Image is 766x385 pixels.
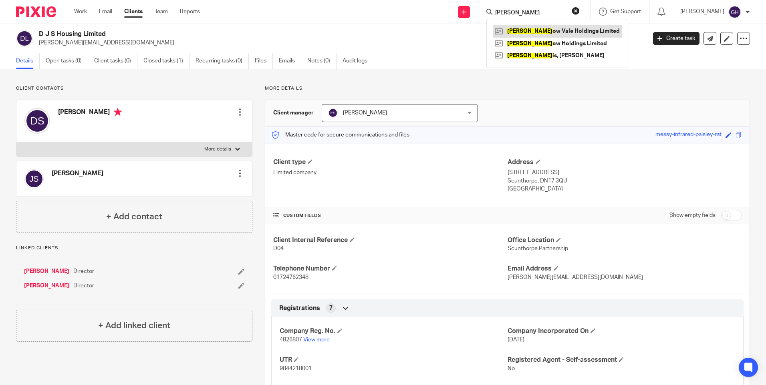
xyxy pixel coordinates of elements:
p: Linked clients [16,245,252,251]
span: Registrations [279,304,320,313]
h4: Registered Agent - Self-assessment [508,356,735,364]
button: Clear [572,7,580,15]
h3: Client manager [273,109,314,117]
p: More details [265,85,750,92]
p: [PERSON_NAME] [680,8,724,16]
h4: Client type [273,158,507,166]
input: Search [494,10,566,17]
a: Notes (0) [307,53,337,69]
a: Reports [180,8,200,16]
img: svg%3E [24,169,44,188]
p: Master code for secure communications and files [271,131,409,139]
a: Audit logs [343,53,373,69]
div: messy-infrared-paisley-rat [655,130,722,140]
span: 7 [329,304,333,312]
a: [PERSON_NAME] [24,282,69,290]
h4: Company Incorporated On [508,327,735,335]
h4: [PERSON_NAME] [58,108,122,118]
span: [DATE] [508,337,524,343]
img: svg%3E [328,108,338,118]
img: svg%3E [24,108,50,134]
img: Pixie [16,6,56,17]
a: Create task [653,32,699,45]
a: Closed tasks (1) [143,53,189,69]
span: 9844218001 [280,366,312,371]
h4: Address [508,158,742,166]
span: Director [73,267,94,275]
h4: Company Reg. No. [280,327,507,335]
span: D04 [273,246,284,251]
h4: + Add contact [106,211,162,223]
span: 4826807 [280,337,302,343]
span: Scunthorpe Partnership [508,246,568,251]
a: Emails [279,53,301,69]
a: Open tasks (0) [46,53,88,69]
a: Client tasks (0) [94,53,137,69]
p: Client contacts [16,85,252,92]
span: No [508,366,515,371]
h4: Client Internal Reference [273,236,507,245]
span: 01724762348 [273,275,308,280]
img: svg%3E [728,6,741,18]
span: Get Support [610,9,641,14]
p: [PERSON_NAME][EMAIL_ADDRESS][DOMAIN_NAME] [39,39,641,47]
p: [STREET_ADDRESS] [508,168,742,176]
h2: D J S Housing Limited [39,30,520,38]
h4: [PERSON_NAME] [52,169,103,178]
p: [GEOGRAPHIC_DATA] [508,185,742,193]
a: Team [155,8,168,16]
span: [PERSON_NAME][EMAIL_ADDRESS][DOMAIN_NAME] [508,275,643,280]
h4: Telephone Number [273,265,507,273]
p: Limited company [273,168,507,176]
a: View more [303,337,330,343]
h4: Office Location [508,236,742,245]
span: Director [73,282,94,290]
p: Scunthorpe, DN17 3QU [508,177,742,185]
img: svg%3E [16,30,33,47]
label: Show empty fields [669,211,716,219]
span: [PERSON_NAME] [343,110,387,116]
p: More details [204,146,231,152]
a: [PERSON_NAME] [24,267,69,275]
h4: + Add linked client [98,319,170,332]
a: Recurring tasks (0) [196,53,249,69]
a: Work [74,8,87,16]
a: Clients [124,8,143,16]
h4: UTR [280,356,507,364]
a: Files [255,53,273,69]
i: Primary [114,108,122,116]
h4: CUSTOM FIELDS [273,213,507,219]
h4: Email Address [508,265,742,273]
a: Details [16,53,40,69]
a: Email [99,8,112,16]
